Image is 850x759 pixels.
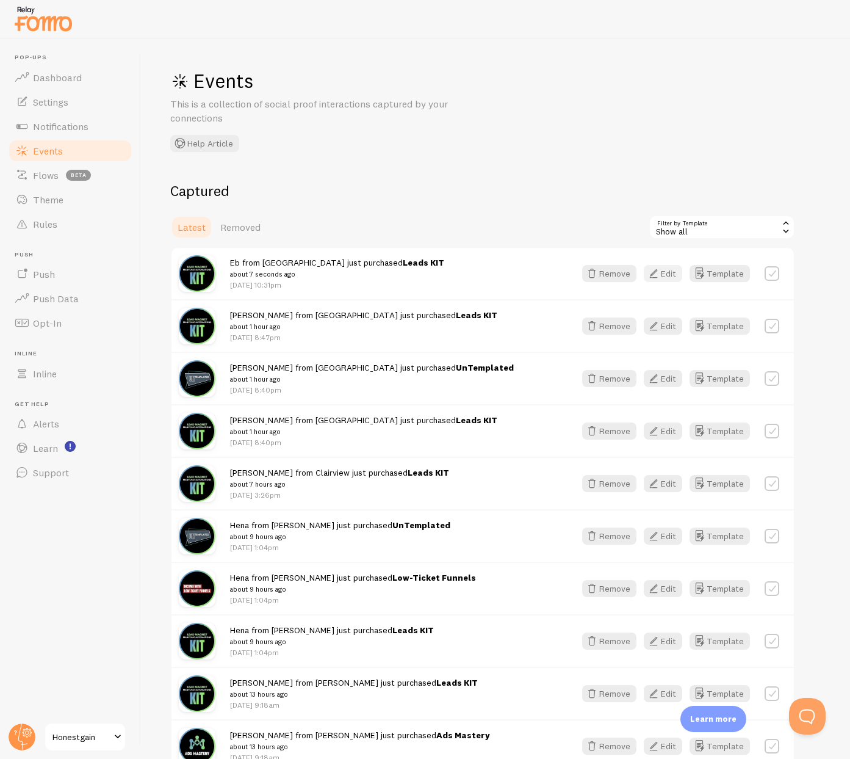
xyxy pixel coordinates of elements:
[7,460,133,485] a: Support
[230,531,450,542] small: about 9 hours ago
[230,542,450,553] p: [DATE] 1:04pm
[690,528,750,545] button: Template
[15,54,133,62] span: Pop-ups
[179,413,215,449] img: 9mZHSrDrQmyWCXHbPp9u
[680,706,746,732] div: Learn more
[230,426,497,437] small: about 1 hour ago
[582,633,636,650] button: Remove
[33,71,82,84] span: Dashboard
[392,625,434,636] a: Leads KIT
[582,370,636,387] button: Remove
[403,257,444,268] a: Leads KIT
[179,518,215,554] img: MOyHSvZ6RTW1x2v0y95t
[7,90,133,114] a: Settings
[644,423,690,440] a: Edit
[33,442,58,454] span: Learn
[7,139,133,163] a: Events
[33,169,59,181] span: Flows
[392,520,450,531] a: UnTemplated
[456,362,514,373] a: UnTemplated
[230,467,449,490] span: [PERSON_NAME] from Clairview just purchased
[33,145,63,157] span: Events
[7,436,133,460] a: Learn
[179,308,215,344] img: 9mZHSrDrQmyWCXHbPp9u
[230,700,478,710] p: [DATE] 9:18am
[33,268,55,280] span: Push
[230,479,449,490] small: about 7 hours ago
[7,311,133,335] a: Opt-In
[230,647,434,658] p: [DATE] 1:04pm
[230,321,497,332] small: about 1 hour ago
[644,423,682,440] button: Edit
[690,318,750,335] a: Template
[582,738,636,755] button: Remove
[170,215,213,239] a: Latest
[230,437,497,448] p: [DATE] 8:40pm
[644,633,690,650] a: Edit
[33,467,69,479] span: Support
[44,722,126,752] a: Honestgain
[644,475,682,492] button: Edit
[7,212,133,236] a: Rules
[33,317,62,329] span: Opt-In
[644,475,690,492] a: Edit
[179,360,215,397] img: MOyHSvZ6RTW1x2v0y95t
[230,677,478,700] span: [PERSON_NAME] from [PERSON_NAME] just purchased
[33,194,63,206] span: Theme
[436,730,490,741] a: Ads Mastery
[230,269,444,280] small: about 7 seconds ago
[392,572,476,583] a: Low-Ticket Funnels
[456,415,497,426] a: Leads KIT
[690,633,750,650] button: Template
[230,257,444,280] span: Eb from [GEOGRAPHIC_DATA] just purchased
[7,361,133,386] a: Inline
[690,370,750,387] button: Template
[582,685,636,702] button: Remove
[408,467,449,478] a: Leads KIT
[230,741,490,752] small: about 13 hours ago
[230,595,476,605] p: [DATE] 1:04pm
[644,318,690,335] a: Edit
[33,292,79,305] span: Push Data
[230,310,497,332] span: [PERSON_NAME] from [GEOGRAPHIC_DATA] just purchased
[179,570,215,607] img: BwzvrzI3R4T7Qy2wrXwL
[456,310,497,321] a: Leads KIT
[644,580,690,597] a: Edit
[7,163,133,187] a: Flows beta
[230,689,478,700] small: about 13 hours ago
[33,368,57,380] span: Inline
[690,475,750,492] a: Template
[644,528,682,545] button: Edit
[644,318,682,335] button: Edit
[789,698,826,735] iframe: Help Scout Beacon - Open
[690,423,750,440] a: Template
[33,96,68,108] span: Settings
[178,221,206,233] span: Latest
[644,633,682,650] button: Edit
[7,262,133,286] a: Push
[690,738,750,755] button: Template
[230,625,434,647] span: Hena from [PERSON_NAME] just purchased
[220,221,261,233] span: Removed
[644,685,690,702] a: Edit
[179,465,215,502] img: 9mZHSrDrQmyWCXHbPp9u
[7,114,133,139] a: Notifications
[582,318,636,335] button: Remove
[7,65,133,90] a: Dashboard
[230,385,514,395] p: [DATE] 8:40pm
[582,528,636,545] button: Remove
[65,441,76,452] svg: <p>Watch New Feature Tutorials!</p>
[230,332,497,343] p: [DATE] 8:47pm
[690,265,750,282] button: Template
[644,738,690,755] a: Edit
[230,374,514,385] small: about 1 hour ago
[690,685,750,702] button: Template
[690,580,750,597] button: Template
[15,401,133,409] span: Get Help
[52,730,110,744] span: Honestgain
[66,170,91,181] span: beta
[33,418,59,430] span: Alerts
